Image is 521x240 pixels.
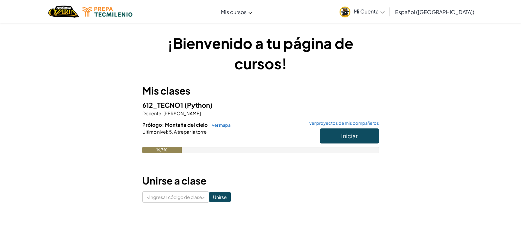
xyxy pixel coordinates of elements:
[48,5,79,18] img: Hogar
[83,7,132,17] img: Logotipo de Tecmilenio
[142,121,208,128] font: Prólogo: Montaña del cielo
[169,129,173,135] font: 5.
[184,101,213,109] font: (Python)
[209,192,231,202] input: Unirse
[142,191,209,203] input: <Ingresar código de clase>
[142,110,161,116] font: Docente
[167,129,168,135] font: :
[341,132,358,140] font: Iniciar
[340,7,350,17] img: avatar
[163,110,201,116] font: [PERSON_NAME]
[48,5,79,18] a: Logotipo de Ozaria de CodeCombat
[161,110,163,116] font: :
[142,84,190,97] font: Mis clases
[156,147,167,152] font: 16,7%
[336,1,388,22] a: Mi Cuenta
[392,3,478,21] a: Español ([GEOGRAPHIC_DATA])
[218,3,256,21] a: Mis cursos
[168,34,353,73] font: ¡Bienvenido a tu página de cursos!
[320,128,379,143] button: Iniciar
[142,129,167,135] font: Último nivel
[212,122,230,128] font: ver mapa
[354,8,379,15] font: Mi Cuenta
[395,9,474,15] font: Español ([GEOGRAPHIC_DATA])
[309,120,379,126] font: ver proyectos de mis compañeros
[221,9,247,15] font: Mis cursos
[142,101,183,109] font: 612_TECNO1
[174,129,207,135] font: A trepar la torre
[142,174,206,187] font: Unirse a clase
